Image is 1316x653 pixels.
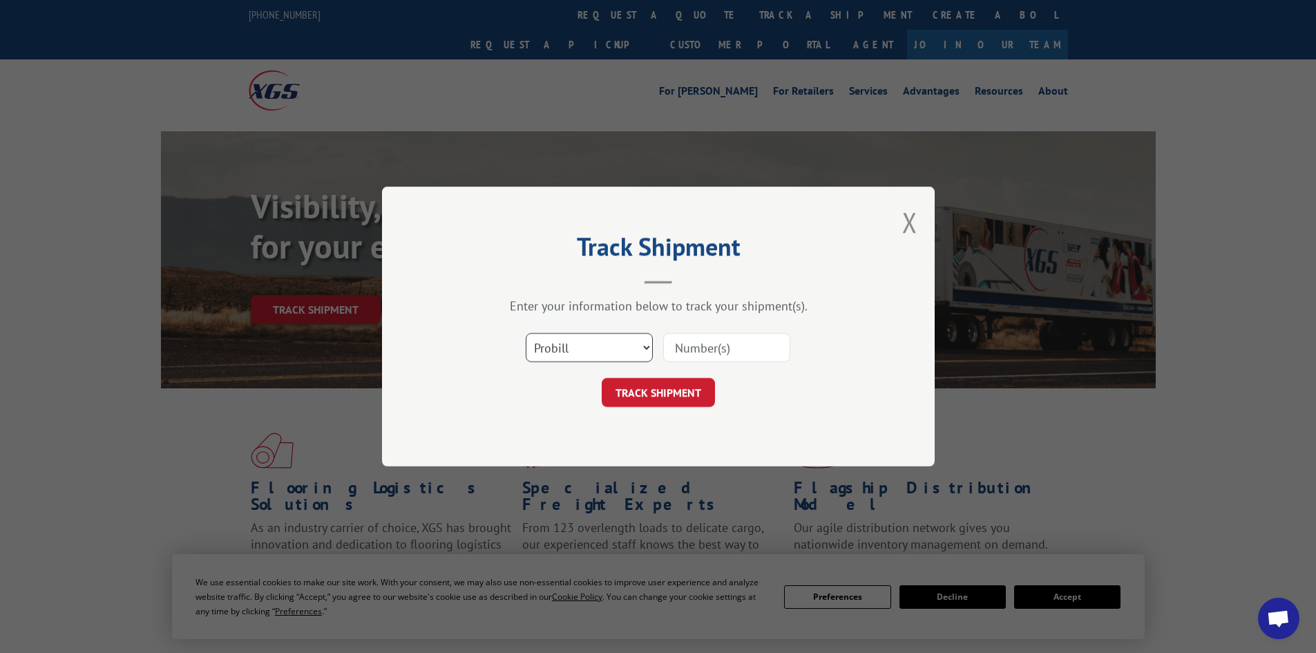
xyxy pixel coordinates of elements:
button: Close modal [902,204,917,240]
div: Open chat [1258,598,1299,639]
div: Enter your information below to track your shipment(s). [451,298,866,314]
input: Number(s) [663,333,790,362]
button: TRACK SHIPMENT [602,378,715,407]
h2: Track Shipment [451,237,866,263]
